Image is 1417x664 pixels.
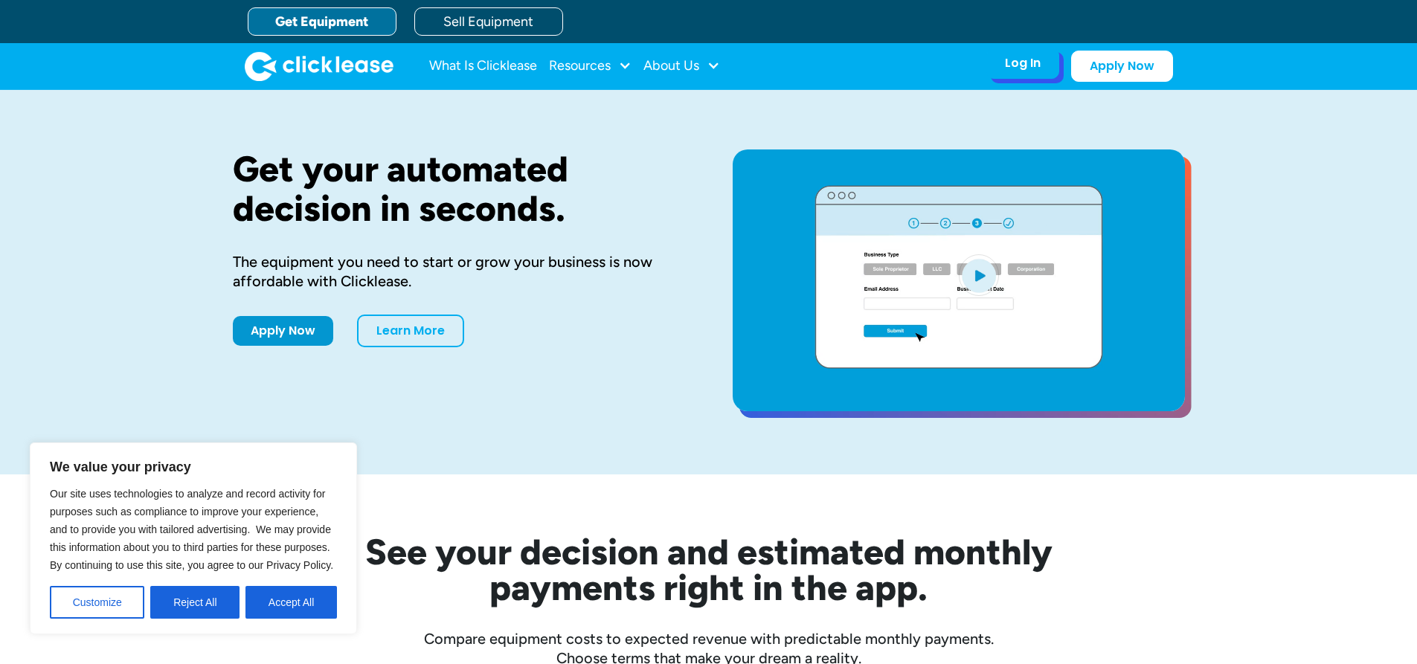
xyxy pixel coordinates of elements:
[233,149,685,228] h1: Get your automated decision in seconds.
[1005,56,1041,71] div: Log In
[233,252,685,291] div: The equipment you need to start or grow your business is now affordable with Clicklease.
[150,586,240,619] button: Reject All
[549,51,632,81] div: Resources
[30,442,357,634] div: We value your privacy
[1071,51,1173,82] a: Apply Now
[233,316,333,346] a: Apply Now
[429,51,537,81] a: What Is Clicklease
[245,51,393,81] img: Clicklease logo
[245,51,393,81] a: home
[733,149,1185,411] a: open lightbox
[248,7,396,36] a: Get Equipment
[50,586,144,619] button: Customize
[50,458,337,476] p: We value your privacy
[643,51,720,81] div: About Us
[245,586,337,619] button: Accept All
[50,488,333,571] span: Our site uses technologies to analyze and record activity for purposes such as compliance to impr...
[292,534,1125,605] h2: See your decision and estimated monthly payments right in the app.
[959,254,999,296] img: Blue play button logo on a light blue circular background
[357,315,464,347] a: Learn More
[414,7,563,36] a: Sell Equipment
